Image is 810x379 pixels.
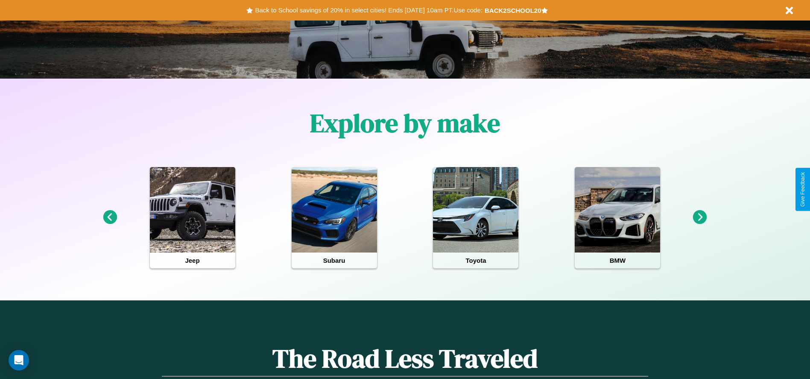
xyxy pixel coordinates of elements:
h4: Toyota [433,253,518,268]
b: BACK2SCHOOL20 [485,7,541,14]
div: Give Feedback [800,172,806,207]
h1: The Road Less Traveled [162,341,648,376]
h4: Subaru [292,253,377,268]
h4: BMW [575,253,660,268]
h4: Jeep [150,253,235,268]
h1: Explore by make [310,106,500,141]
div: Open Intercom Messenger [9,350,29,370]
button: Back to School savings of 20% in select cities! Ends [DATE] 10am PT.Use code: [253,4,484,16]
